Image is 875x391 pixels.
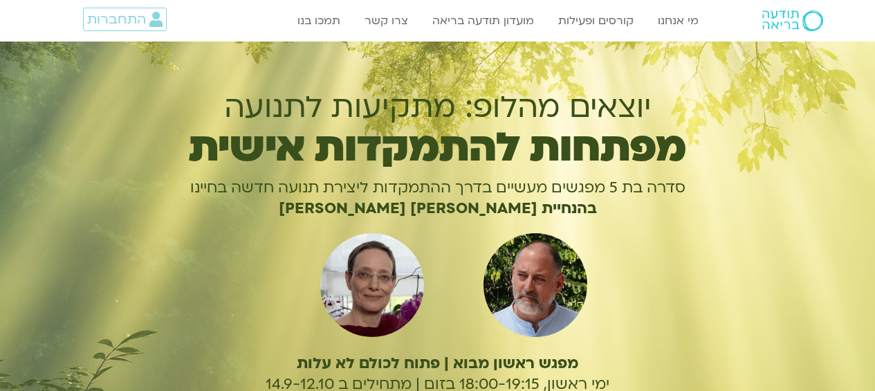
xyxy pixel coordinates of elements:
b: בהנחיית [PERSON_NAME] [PERSON_NAME] [279,198,597,219]
a: קורסים ופעילות [551,8,641,34]
h1: יוצאים מהלופ: מתקיעות לתנועה [138,90,737,125]
a: מועדון תודעה בריאה [425,8,541,34]
a: תמכו בנו [291,8,347,34]
img: תודעה בריאה [762,10,823,31]
a: התחברות [83,8,167,31]
h1: מפתחות להתמקדות אישית [138,132,737,164]
a: מי אנחנו [651,8,706,34]
a: צרו קשר [358,8,415,34]
b: מפגש ראשון מבוא | פתוח לכולם לא עלות [297,353,578,374]
p: סדרה בת 5 מפגשים מעשיים בדרך ההתמקדות ליצירת תנועה חדשה בחיינו [138,177,737,198]
span: התחברות [87,12,146,27]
